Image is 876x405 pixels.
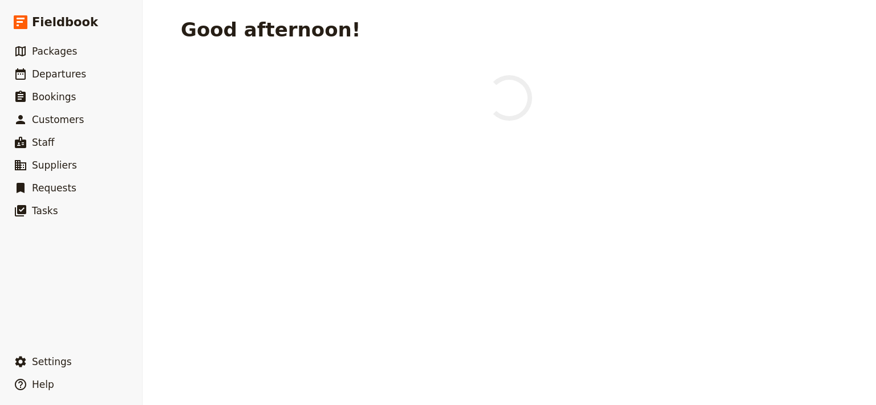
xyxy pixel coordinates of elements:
[32,114,84,125] span: Customers
[32,137,55,148] span: Staff
[181,18,360,41] h1: Good afternoon!
[32,205,58,216] span: Tasks
[32,14,98,31] span: Fieldbook
[32,91,76,103] span: Bookings
[32,68,86,80] span: Departures
[32,46,77,57] span: Packages
[32,182,76,194] span: Requests
[32,356,72,367] span: Settings
[32,379,54,390] span: Help
[32,159,77,171] span: Suppliers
